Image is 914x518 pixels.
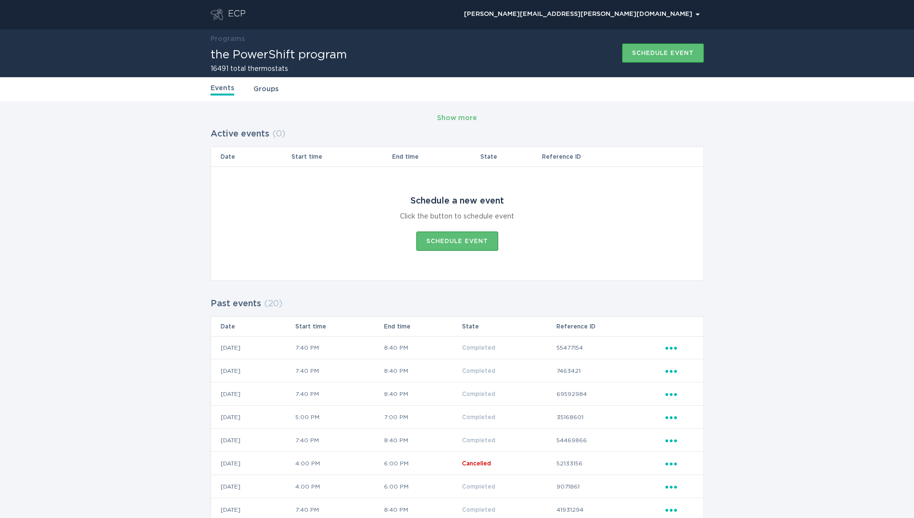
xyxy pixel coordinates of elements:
td: 69592984 [556,382,665,406]
div: Popover menu [665,481,694,492]
span: Cancelled [462,461,491,466]
h2: Past events [211,295,261,313]
td: 6:00 PM [384,452,462,475]
a: Groups [253,84,278,95]
h2: 16491 total thermostats [211,66,347,72]
td: 52133156 [556,452,665,475]
div: Schedule event [632,50,694,56]
button: Go to dashboard [211,9,223,20]
a: Programs [211,36,245,42]
span: ( 20 ) [264,300,282,308]
div: Popover menu [665,389,694,399]
button: Open user account details [460,7,704,22]
td: 7:40 PM [295,429,384,452]
div: Popover menu [665,458,694,469]
td: [DATE] [211,336,295,359]
span: Completed [462,391,495,397]
td: 7:40 PM [295,359,384,382]
td: 9071861 [556,475,665,498]
span: Completed [462,368,495,374]
td: 4:00 PM [295,452,384,475]
td: [DATE] [211,359,295,382]
td: 7:40 PM [295,336,384,359]
th: Date [211,147,291,166]
span: Completed [462,437,495,443]
td: 8:40 PM [384,336,462,359]
div: Popover menu [665,504,694,515]
button: Schedule event [416,232,498,251]
div: Schedule event [426,238,488,244]
div: Show more [437,113,477,123]
td: 6:00 PM [384,475,462,498]
th: Reference ID [542,147,665,166]
button: Show more [437,111,477,125]
th: End time [384,317,462,336]
td: 8:40 PM [384,429,462,452]
td: 7:00 PM [384,406,462,429]
span: Completed [462,484,495,490]
span: Completed [462,414,495,420]
span: Completed [462,507,495,513]
h1: the PowerShift program [211,49,347,61]
tr: de649e1752f64701941db46f485ebb0a [211,336,703,359]
tr: 438fb1da81d54468976a26ed259a886b [211,452,703,475]
div: Popover menu [665,342,694,353]
div: Popover menu [665,366,694,376]
tr: 77ff240f21e345ca95dc5d18a3a0016e [211,429,703,452]
th: Start time [291,147,391,166]
td: 7:40 PM [295,382,384,406]
button: Schedule event [622,43,704,63]
td: 8:40 PM [384,359,462,382]
td: [DATE] [211,429,295,452]
th: Date [211,317,295,336]
tr: f7297d61edf34edd9f35e7b4da27c54f [211,406,703,429]
div: Popover menu [665,435,694,446]
tr: 7dbc9fb74ad74d2bb6dff29564c2a63a [211,359,703,382]
a: Events [211,83,234,95]
tr: Table Headers [211,147,703,166]
td: 8:40 PM [384,382,462,406]
td: 55477154 [556,336,665,359]
div: [PERSON_NAME][EMAIL_ADDRESS][PERSON_NAME][DOMAIN_NAME] [464,12,700,17]
td: 35168601 [556,406,665,429]
span: Completed [462,345,495,351]
tr: 0b7772c41c264ca3a68a24afbdaea82a [211,475,703,498]
div: Popover menu [460,7,704,22]
div: ECP [228,9,246,20]
td: 5:00 PM [295,406,384,429]
th: Reference ID [556,317,665,336]
td: 4:00 PM [295,475,384,498]
div: Popover menu [665,412,694,423]
span: ( 0 ) [272,130,285,138]
div: Click the button to schedule event [400,211,514,222]
tr: 09bafd311e8d41cbb779deb5e2a2efc6 [211,382,703,406]
td: [DATE] [211,382,295,406]
tr: Table Headers [211,317,703,336]
h2: Active events [211,125,269,143]
div: Schedule a new event [411,196,504,206]
td: [DATE] [211,452,295,475]
th: State [480,147,542,166]
td: [DATE] [211,475,295,498]
td: [DATE] [211,406,295,429]
th: End time [392,147,480,166]
td: 54469866 [556,429,665,452]
td: 7463421 [556,359,665,382]
th: State [462,317,556,336]
th: Start time [295,317,384,336]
